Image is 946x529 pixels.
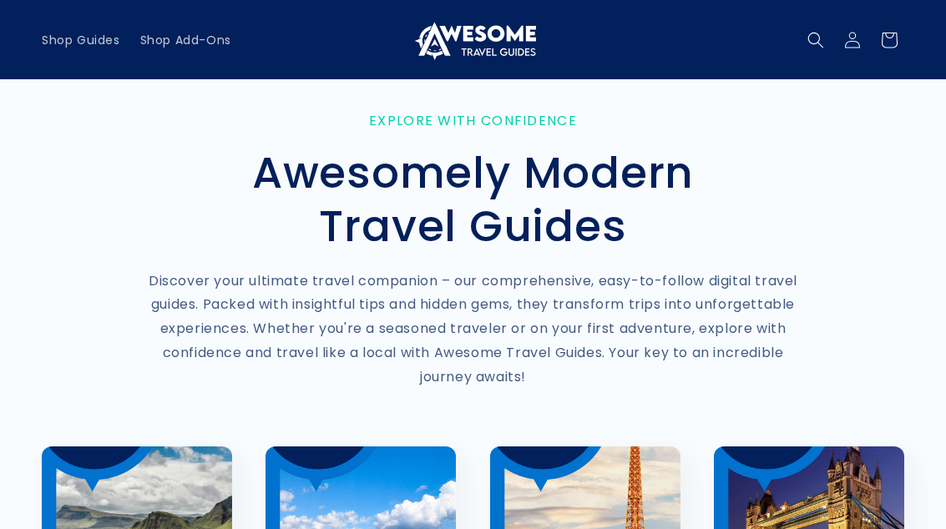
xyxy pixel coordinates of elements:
[42,33,120,48] span: Shop Guides
[404,13,542,66] a: Awesome Travel Guides
[797,22,834,58] summary: Search
[148,270,799,390] p: Discover your ultimate travel companion – our comprehensive, easy-to-follow digital travel guides...
[140,33,231,48] span: Shop Add-Ons
[148,146,799,253] h2: Awesomely Modern Travel Guides
[148,113,799,128] p: Explore with Confidence
[130,23,241,58] a: Shop Add-Ons
[32,23,130,58] a: Shop Guides
[411,20,536,60] img: Awesome Travel Guides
